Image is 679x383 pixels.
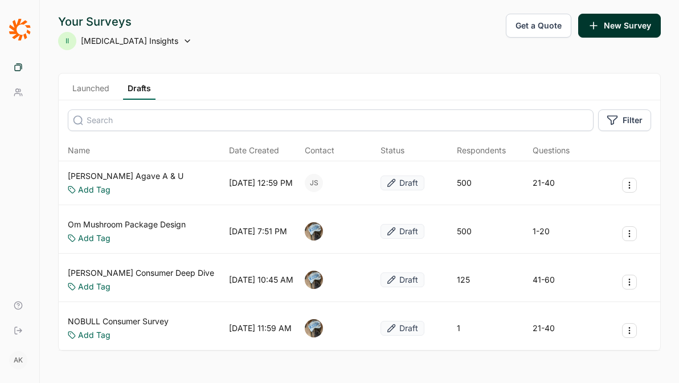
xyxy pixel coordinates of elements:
[457,145,506,156] div: Respondents
[622,323,637,338] button: Survey Actions
[68,109,594,131] input: Search
[381,224,424,239] button: Draft
[533,323,555,334] div: 21-40
[622,226,637,241] button: Survey Actions
[578,14,661,38] button: New Survey
[68,83,114,100] a: Launched
[68,219,186,230] a: Om Mushroom Package Design
[381,145,404,156] div: Status
[305,319,323,337] img: ocn8z7iqvmiiaveqkfqd.png
[381,321,424,336] button: Draft
[381,272,424,287] button: Draft
[78,184,111,195] a: Add Tag
[58,32,76,50] div: II
[305,174,323,192] div: JS
[68,316,169,327] a: NOBULL Consumer Survey
[533,177,555,189] div: 21-40
[78,329,111,341] a: Add Tag
[305,222,323,241] img: ocn8z7iqvmiiaveqkfqd.png
[78,233,111,244] a: Add Tag
[68,170,183,182] a: [PERSON_NAME] Agave A & U
[68,267,214,279] a: [PERSON_NAME] Consumer Deep Dive
[229,177,293,189] div: [DATE] 12:59 PM
[229,274,293,286] div: [DATE] 10:45 AM
[229,323,292,334] div: [DATE] 11:59 AM
[68,145,90,156] span: Name
[229,226,287,237] div: [DATE] 7:51 PM
[533,145,570,156] div: Questions
[9,351,27,369] div: AK
[58,14,192,30] div: Your Surveys
[78,281,111,292] a: Add Tag
[506,14,571,38] button: Get a Quote
[533,274,555,286] div: 41-60
[533,226,550,237] div: 1-20
[457,323,460,334] div: 1
[598,109,651,131] button: Filter
[381,176,424,190] button: Draft
[623,115,643,126] span: Filter
[123,83,156,100] a: Drafts
[622,275,637,290] button: Survey Actions
[457,177,472,189] div: 500
[457,274,470,286] div: 125
[457,226,472,237] div: 500
[622,178,637,193] button: Survey Actions
[229,145,279,156] span: Date Created
[81,35,178,47] span: [MEDICAL_DATA] Insights
[305,271,323,289] img: ocn8z7iqvmiiaveqkfqd.png
[305,145,334,156] div: Contact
